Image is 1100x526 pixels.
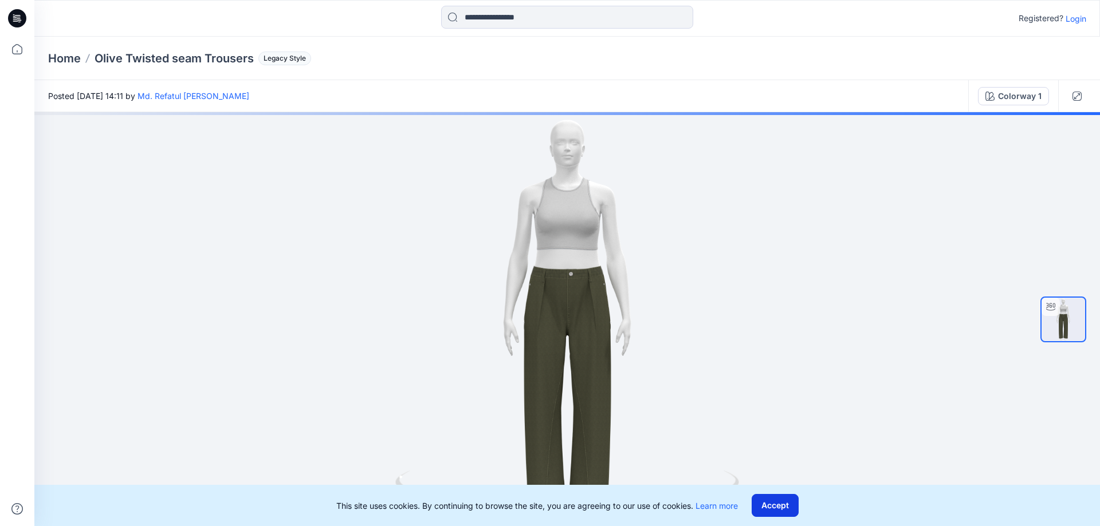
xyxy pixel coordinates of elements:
[1042,298,1085,341] img: turntable-25-09-2025-08:13:09
[696,501,738,511] a: Learn more
[1019,11,1063,25] p: Registered?
[336,500,738,512] p: This site uses cookies. By continuing to browse the site, you are agreeing to our use of cookies.
[254,50,311,66] button: Legacy Style
[978,87,1049,105] button: Colorway 1
[998,90,1042,102] div: Colorway 1
[258,52,311,65] span: Legacy Style
[137,91,249,101] a: Md. Refatul [PERSON_NAME]
[1066,13,1086,25] p: Login
[48,50,81,66] a: Home
[95,50,254,66] p: Olive Twisted seam Trousers
[752,494,799,517] button: Accept
[48,90,249,102] span: Posted [DATE] 14:11 by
